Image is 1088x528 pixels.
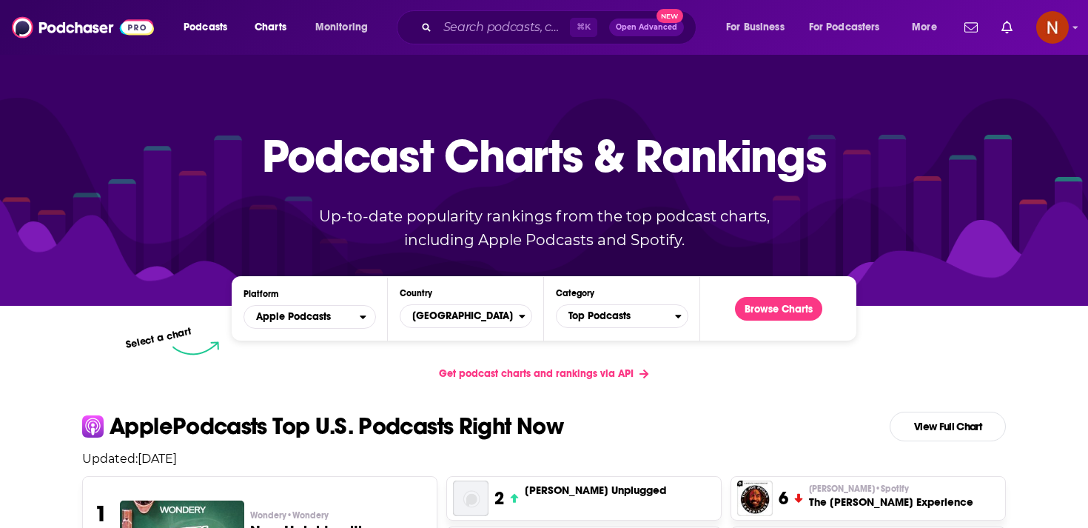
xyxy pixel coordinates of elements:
[184,17,227,38] span: Podcasts
[427,355,660,392] a: Get podcast charts and rankings via API
[557,304,675,329] span: Top Podcasts
[1036,11,1069,44] button: Show profile menu
[716,16,803,39] button: open menu
[809,495,973,509] h3: The [PERSON_NAME] Experience
[901,16,956,39] button: open menu
[400,304,519,329] span: [GEOGRAPHIC_DATA]
[890,412,1006,441] a: View Full Chart
[809,17,880,38] span: For Podcasters
[1036,11,1069,44] img: User Profile
[779,487,788,509] h3: 6
[809,483,973,509] a: [PERSON_NAME]•SpotifyThe [PERSON_NAME] Experience
[172,341,219,355] img: select arrow
[1036,11,1069,44] span: Logged in as AdelNBM
[95,501,107,527] h3: 1
[735,297,822,321] button: Browse Charts
[494,487,504,509] h3: 2
[305,16,387,39] button: open menu
[110,415,563,438] p: Apple Podcasts Top U.S. Podcasts Right Now
[411,10,711,44] div: Search podcasts, credits, & more...
[315,17,368,38] span: Monitoring
[289,204,799,252] p: Up-to-date popularity rankings from the top podcast charts, including Apple Podcasts and Spotify.
[400,304,532,328] button: Countries
[12,13,154,41] img: Podchaser - Follow, Share and Rate Podcasts
[556,304,688,328] button: Categories
[609,19,684,36] button: Open AdvancedNew
[570,18,597,37] span: ⌘ K
[250,509,329,521] span: Wondery
[958,15,984,40] a: Show notifications dropdown
[244,305,376,329] h2: Platforms
[256,312,331,322] span: Apple Podcasts
[124,325,192,351] p: Select a chart
[809,483,973,495] p: Joe Rogan • Spotify
[244,305,376,329] button: open menu
[82,415,104,437] img: apple Icon
[250,509,426,521] p: Wondery • Wondery
[726,17,785,38] span: For Business
[453,481,488,516] img: Mick Unplugged
[173,16,246,39] button: open menu
[245,16,295,39] a: Charts
[262,107,827,204] p: Podcast Charts & Rankings
[525,483,666,498] h3: [PERSON_NAME] Unplugged
[657,9,683,23] span: New
[70,452,1018,466] p: Updated: [DATE]
[439,367,634,380] span: Get podcast charts and rankings via API
[875,484,909,494] span: • Spotify
[616,24,677,31] span: Open Advanced
[809,483,909,495] span: [PERSON_NAME]
[799,16,901,39] button: open menu
[255,17,286,38] span: Charts
[286,510,329,521] span: • Wondery
[437,16,570,39] input: Search podcasts, credits, & more...
[995,15,1018,40] a: Show notifications dropdown
[912,17,937,38] span: More
[737,481,773,516] img: The Joe Rogan Experience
